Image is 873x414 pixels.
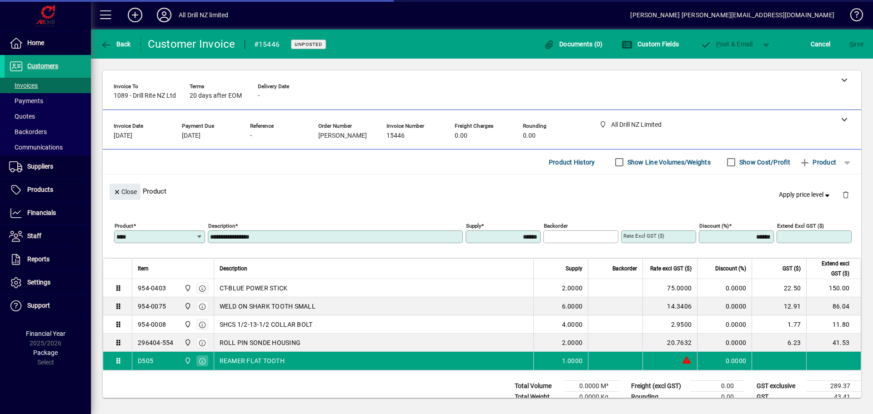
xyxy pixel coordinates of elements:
span: ave [849,37,863,51]
a: Staff [5,225,91,248]
span: All Drill NZ Limited [182,338,192,348]
td: 0.0000 [697,297,752,315]
div: #15446 [254,37,280,52]
button: Save [847,36,866,52]
span: All Drill NZ Limited [182,356,192,366]
span: 2.0000 [562,338,583,347]
td: 6.23 [752,334,806,352]
span: CT-BLUE POWER STICK [220,284,288,293]
button: Apply price level [775,187,835,203]
span: Invoices [9,82,38,89]
span: [DATE] [114,132,132,140]
mat-label: Product [115,223,133,229]
td: Rounding [627,392,690,403]
div: 954-0075 [138,302,166,311]
td: 1.77 [752,315,806,334]
span: P [716,40,720,48]
td: 289.37 [807,381,861,392]
div: Customer Invoice [148,37,236,51]
app-page-header-button: Back [91,36,141,52]
button: Add [120,7,150,23]
td: Total Volume [510,381,565,392]
button: Cancel [808,36,833,52]
span: Product [799,155,836,170]
a: Quotes [5,109,91,124]
mat-label: Rate excl GST ($) [623,233,664,239]
a: Support [5,294,91,317]
span: 0.00 [523,132,536,140]
span: Close [113,185,137,200]
div: 2.9500 [648,320,692,329]
a: Backorders [5,124,91,140]
div: Product [103,175,861,208]
a: Knowledge Base [843,2,862,31]
div: 20.7632 [648,338,692,347]
span: Extend excl GST ($) [812,259,849,279]
span: All Drill NZ Limited [182,283,192,293]
button: Delete [835,184,857,205]
button: Post & Email [696,36,758,52]
span: Supply [566,264,582,274]
span: Discount (%) [715,264,746,274]
span: Staff [27,232,41,239]
span: 6.0000 [562,302,583,311]
span: S [849,40,853,48]
span: [PERSON_NAME] [318,132,367,140]
a: Suppliers [5,155,91,178]
mat-label: Discount (%) [699,223,729,229]
span: 0.00 [455,132,467,140]
span: - [250,132,252,140]
span: Cancel [811,37,831,51]
span: - [258,92,260,100]
div: [PERSON_NAME] [PERSON_NAME][EMAIL_ADDRESS][DOMAIN_NAME] [630,8,834,22]
div: 296404-554 [138,338,174,347]
td: 43.41 [807,392,861,403]
span: 4.0000 [562,320,583,329]
span: Backorder [612,264,637,274]
td: 0.0000 [697,315,752,334]
td: 150.00 [806,279,861,297]
span: Communications [9,144,63,151]
mat-label: Description [208,223,235,229]
span: All Drill NZ Limited [182,301,192,311]
span: Package [33,349,58,356]
span: All Drill NZ Limited [182,319,192,329]
td: Total Weight [510,392,565,403]
span: ost & Email [700,40,753,48]
td: 0.0000 [697,334,752,352]
button: Product [795,154,841,170]
td: 41.53 [806,334,861,352]
span: Rate excl GST ($) [650,264,692,274]
span: 1.0000 [562,356,583,365]
td: 12.91 [752,297,806,315]
a: Payments [5,93,91,109]
span: Apply price level [779,190,832,200]
span: Documents (0) [544,40,603,48]
mat-label: Backorder [544,223,568,229]
span: Financials [27,209,56,216]
div: 954-0008 [138,320,166,329]
div: 954-0403 [138,284,166,293]
mat-label: Supply [466,223,481,229]
td: 86.04 [806,297,861,315]
a: Settings [5,271,91,294]
span: Description [220,264,247,274]
span: 2.0000 [562,284,583,293]
a: Home [5,32,91,55]
span: Support [27,302,50,309]
mat-label: Extend excl GST ($) [777,223,824,229]
span: Financial Year [26,330,65,337]
span: Quotes [9,113,35,120]
button: Close [110,184,140,200]
span: Settings [27,279,50,286]
td: 0.0000 Kg [565,392,619,403]
div: 75.0000 [648,284,692,293]
td: 0.0000 M³ [565,381,619,392]
span: Payments [9,97,43,105]
a: Communications [5,140,91,155]
td: 0.00 [690,392,745,403]
a: Financials [5,202,91,224]
span: WELD ON SHARK TOOTH SMALL [220,302,316,311]
td: 0.0000 [697,352,752,370]
app-page-header-button: Delete [835,190,857,199]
